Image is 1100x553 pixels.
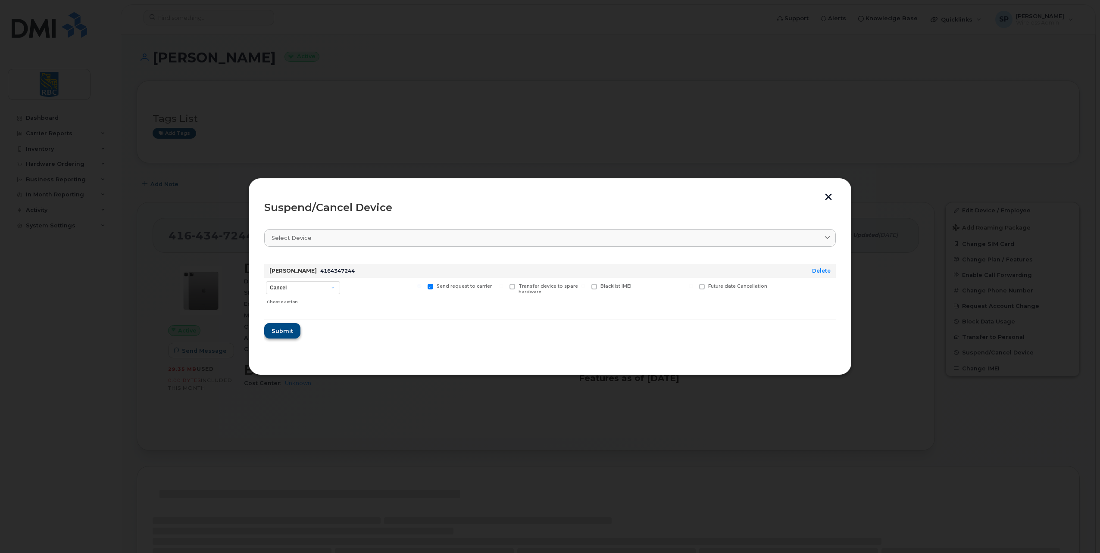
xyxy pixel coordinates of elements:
input: Blacklist IMEI [581,284,585,288]
span: 4164347244 [320,267,355,274]
div: Choose action [267,295,340,305]
div: Suspend/Cancel Device [264,202,836,213]
span: Transfer device to spare hardware [519,283,578,295]
strong: [PERSON_NAME] [269,267,317,274]
input: Transfer device to spare hardware [499,284,503,288]
span: Future date Cancellation [708,283,767,289]
input: Future date Cancellation [689,284,693,288]
input: Send request to carrier [417,284,422,288]
span: Blacklist IMEI [600,283,631,289]
span: Select device [272,234,312,242]
span: Send request to carrier [437,283,492,289]
a: Select device [264,229,836,247]
button: Submit [264,323,300,339]
span: Submit [272,327,293,335]
a: Delete [812,267,831,274]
